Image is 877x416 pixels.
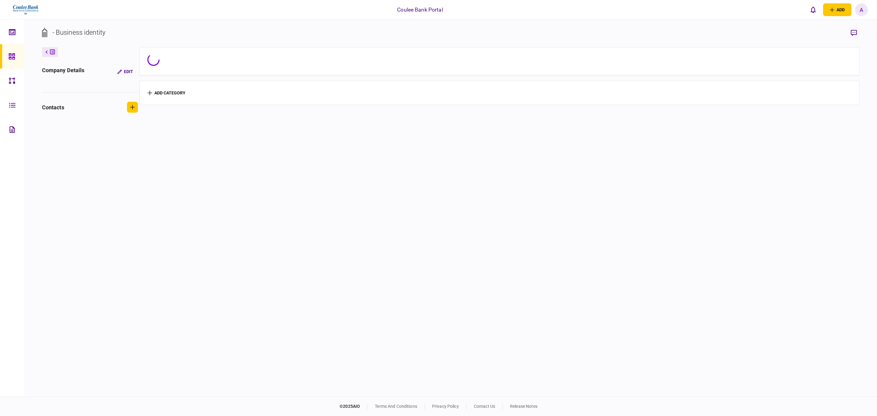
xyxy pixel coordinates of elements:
[807,3,819,16] button: open notifications list
[42,66,85,77] div: company details
[52,27,106,37] div: - Business identity
[855,3,868,16] button: A
[340,403,368,410] div: © 2025 AIO
[42,103,64,111] div: contacts
[147,90,185,95] button: add category
[375,404,417,409] a: terms and conditions
[12,2,39,17] img: client company logo
[432,404,459,409] a: privacy policy
[397,6,443,14] div: Coulee Bank Portal
[112,66,138,77] button: Edit
[823,3,851,16] button: open adding identity options
[510,404,537,409] a: release notes
[474,404,495,409] a: contact us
